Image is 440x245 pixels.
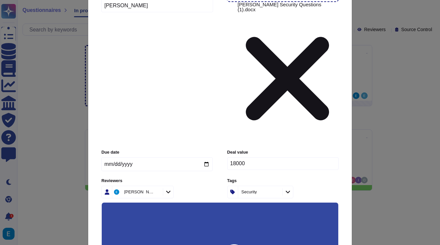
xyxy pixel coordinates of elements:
div: [PERSON_NAME] [124,190,155,194]
span: [PERSON_NAME] Security Questions (1).docx [238,2,338,145]
label: Deal value [227,150,339,155]
label: Due date [101,150,213,155]
input: Enter the amount [227,157,339,170]
div: Security [241,190,257,194]
label: Reviewers [101,179,213,183]
label: Tags [227,179,339,183]
input: Due date [101,157,213,171]
img: user [114,189,119,195]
